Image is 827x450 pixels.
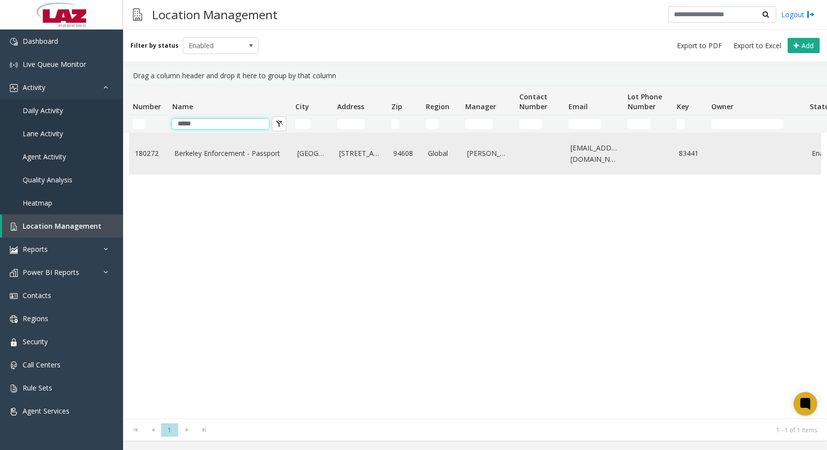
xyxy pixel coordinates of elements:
[730,39,785,53] button: Export to Excel
[391,119,399,129] input: Zip Filter
[10,385,18,392] img: 'icon'
[10,84,18,92] img: 'icon'
[168,115,291,133] td: Name Filter
[333,115,387,133] td: Address Filter
[677,119,685,129] input: Key Filter
[673,39,726,53] button: Export to PDF
[569,102,588,111] span: Email
[23,406,69,416] span: Agent Services
[23,60,86,69] span: Live Queue Monitor
[569,119,601,129] input: Email Filter
[628,92,662,111] span: Lot Phone Number
[565,115,624,133] td: Email Filter
[130,41,179,50] label: Filter by status
[23,337,48,346] span: Security
[465,119,493,129] input: Manager Filter
[807,9,815,20] img: logout
[10,246,18,254] img: 'icon'
[711,119,783,129] input: Owner Filter
[426,102,449,111] span: Region
[781,9,815,20] a: Logout
[129,66,821,85] div: Drag a column header and drop it here to group by that column
[465,102,496,111] span: Manager
[10,315,18,323] img: 'icon'
[23,83,45,92] span: Activity
[291,115,333,133] td: City Filter
[571,143,618,165] a: [EMAIL_ADDRESS][DOMAIN_NAME]
[133,2,142,27] img: pageIcon
[297,148,327,159] a: [GEOGRAPHIC_DATA]
[393,148,416,159] a: 94608
[679,148,701,159] a: 83441
[337,119,365,129] input: Address Filter
[174,148,286,159] a: Berkeley Enforcement - Passport
[467,148,509,159] a: [PERSON_NAME]
[673,115,707,133] td: Key Filter
[10,61,18,69] img: 'icon'
[147,2,283,27] h3: Location Management
[161,423,178,437] span: Page 1
[23,244,48,254] span: Reports
[733,41,781,51] span: Export to Excel
[10,408,18,416] img: 'icon'
[426,119,439,129] input: Region Filter
[23,129,63,138] span: Lane Activity
[10,269,18,277] img: 'icon'
[23,106,63,115] span: Daily Activity
[272,117,286,131] button: Clear
[23,383,52,392] span: Rule Sets
[515,115,565,133] td: Contact Number Filter
[339,148,382,159] a: [STREET_ADDRESS]
[801,41,814,50] span: Add
[172,119,269,129] input: Name Filter
[183,38,243,54] span: Enabled
[133,102,161,111] span: Number
[123,85,827,419] div: Data table
[677,41,722,51] span: Export to PDF
[172,102,193,111] span: Name
[10,38,18,46] img: 'icon'
[10,361,18,369] img: 'icon'
[624,115,673,133] td: Lot Phone Number Filter
[23,291,51,300] span: Contacts
[788,38,820,54] button: Add
[23,221,101,231] span: Location Management
[387,115,422,133] td: Zip Filter
[677,102,689,111] span: Key
[295,102,309,111] span: City
[10,292,18,300] img: 'icon'
[295,119,311,129] input: City Filter
[23,314,48,323] span: Regions
[519,119,542,129] input: Contact Number Filter
[23,175,72,184] span: Quality Analysis
[23,152,66,161] span: Agent Activity
[711,102,733,111] span: Owner
[23,36,58,46] span: Dashboard
[10,223,18,231] img: 'icon'
[337,102,364,111] span: Address
[23,198,52,208] span: Heatmap
[129,115,168,133] td: Number Filter
[428,148,455,159] a: Global
[23,268,79,277] span: Power BI Reports
[133,119,146,129] input: Number Filter
[461,115,515,133] td: Manager Filter
[391,102,402,111] span: Zip
[519,92,547,111] span: Contact Number
[135,148,162,159] a: 180272
[23,360,61,369] span: Call Centers
[707,115,806,133] td: Owner Filter
[422,115,461,133] td: Region Filter
[628,119,650,129] input: Lot Phone Number Filter
[219,426,817,434] kendo-pager-info: 1 - 1 of 1 items
[2,214,123,238] a: Location Management
[10,338,18,346] img: 'icon'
